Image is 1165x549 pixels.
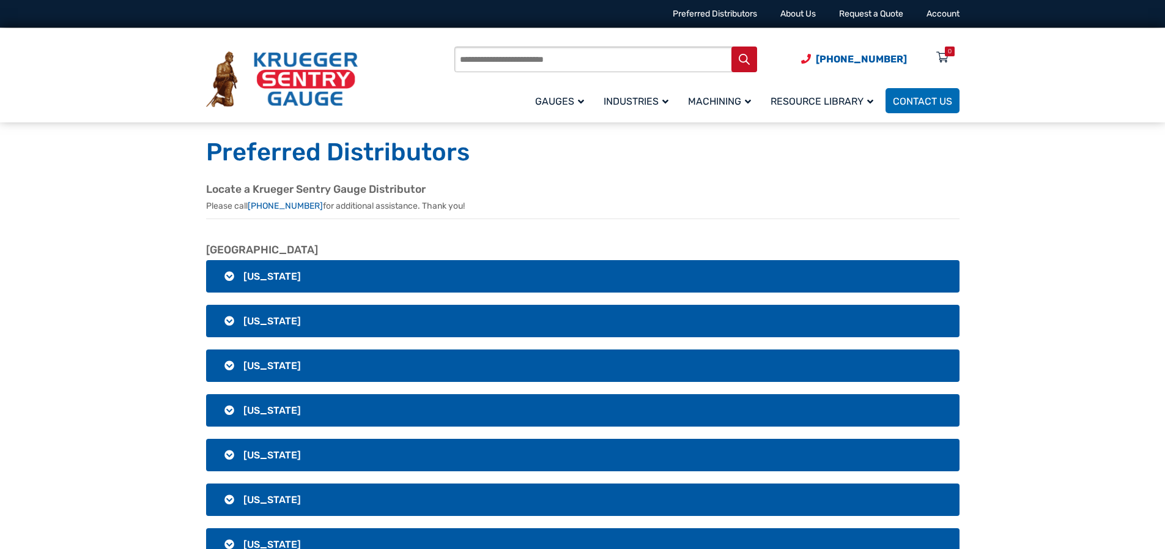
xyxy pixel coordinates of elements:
p: Please call for additional assistance. Thank you! [206,200,960,212]
a: Resource Library [763,86,886,115]
span: Machining [688,95,751,107]
a: About Us [780,9,816,19]
span: [US_STATE] [243,360,301,372]
a: Industries [596,86,681,115]
a: [PHONE_NUMBER] [248,201,323,211]
a: Phone Number (920) 434-8860 [801,51,907,67]
div: 0 [948,47,952,56]
span: [PHONE_NUMBER] [816,53,907,65]
span: [US_STATE] [243,494,301,506]
a: Machining [681,86,763,115]
h2: Locate a Krueger Sentry Gauge Distributor [206,183,960,196]
span: Resource Library [771,95,873,107]
h1: Preferred Distributors [206,137,960,168]
span: [US_STATE] [243,449,301,461]
h2: [GEOGRAPHIC_DATA] [206,244,960,257]
span: Gauges [535,95,584,107]
span: Industries [604,95,668,107]
img: Krueger Sentry Gauge [206,51,358,108]
a: Gauges [528,86,596,115]
a: Request a Quote [839,9,903,19]
a: Preferred Distributors [673,9,757,19]
a: Account [926,9,960,19]
span: [US_STATE] [243,315,301,327]
span: Contact Us [893,95,952,107]
a: Contact Us [886,88,960,113]
span: [US_STATE] [243,271,301,282]
span: [US_STATE] [243,405,301,416]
